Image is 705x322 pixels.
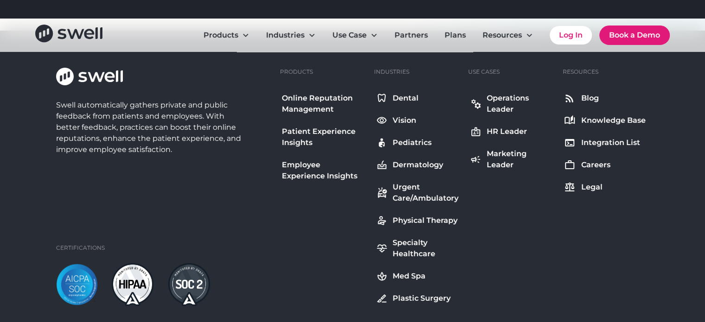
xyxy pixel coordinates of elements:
div: Resources [562,68,598,76]
div: Swell automatically gathers private and public feedback from patients and employees. With better ... [56,100,245,155]
a: Urgent Care/Ambulatory [374,180,461,206]
div: Products [280,68,313,76]
div: Vision [393,115,416,126]
div: Pediatrics [393,137,432,148]
img: hipaa-light.png [112,263,153,306]
div: Careers [581,159,610,170]
a: Book a Demo [599,25,670,45]
a: home [35,25,102,45]
a: Plastic Surgery [374,291,461,306]
a: Integration List [562,135,647,150]
div: Use Case [332,30,367,41]
a: Partners [387,26,435,44]
a: Marketing Leader [468,146,555,172]
div: Specialty Healthcare [393,237,459,259]
a: Plans [437,26,473,44]
div: Industries [266,30,305,41]
div: Products [203,30,238,41]
div: Employee Experience Insights [282,159,365,182]
a: Med Spa [374,269,461,284]
div: Dental [393,93,419,104]
div: Integration List [581,137,640,148]
div: Products [196,26,257,44]
div: Physical Therapy [393,215,457,226]
div: Marketing Leader [487,148,553,170]
div: Online Reputation Management [282,93,365,115]
div: Dermatology [393,159,443,170]
a: Careers [562,158,647,172]
a: Blog [562,91,647,106]
div: Industries [374,68,409,76]
a: HR Leader [468,124,555,139]
a: Patient Experience Insights [280,124,367,150]
a: Dermatology [374,158,461,172]
div: Certifications [56,244,105,252]
a: Knowledge Base [562,113,647,128]
div: Med Spa [393,271,426,282]
a: Log In [550,26,592,44]
a: Dental [374,91,461,106]
div: Blog [581,93,598,104]
div: HR Leader [487,126,527,137]
a: Vision [374,113,461,128]
div: Knowledge Base [581,115,645,126]
div: Operations Leader [487,93,553,115]
a: Legal [562,180,647,195]
div: Plastic Surgery [393,293,451,304]
a: Specialty Healthcare [374,235,461,261]
a: Online Reputation Management [280,91,367,117]
a: Operations Leader [468,91,555,117]
div: Use Cases [468,68,500,76]
a: Pediatrics [374,135,461,150]
a: Physical Therapy [374,213,461,228]
div: Urgent Care/Ambulatory [393,182,459,204]
div: Resources [475,26,540,44]
div: Resources [483,30,522,41]
img: soc2-dark.png [168,263,210,306]
div: Legal [581,182,602,193]
div: Use Case [325,26,385,44]
a: Employee Experience Insights [280,158,367,183]
div: Patient Experience Insights [282,126,365,148]
div: Industries [259,26,323,44]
